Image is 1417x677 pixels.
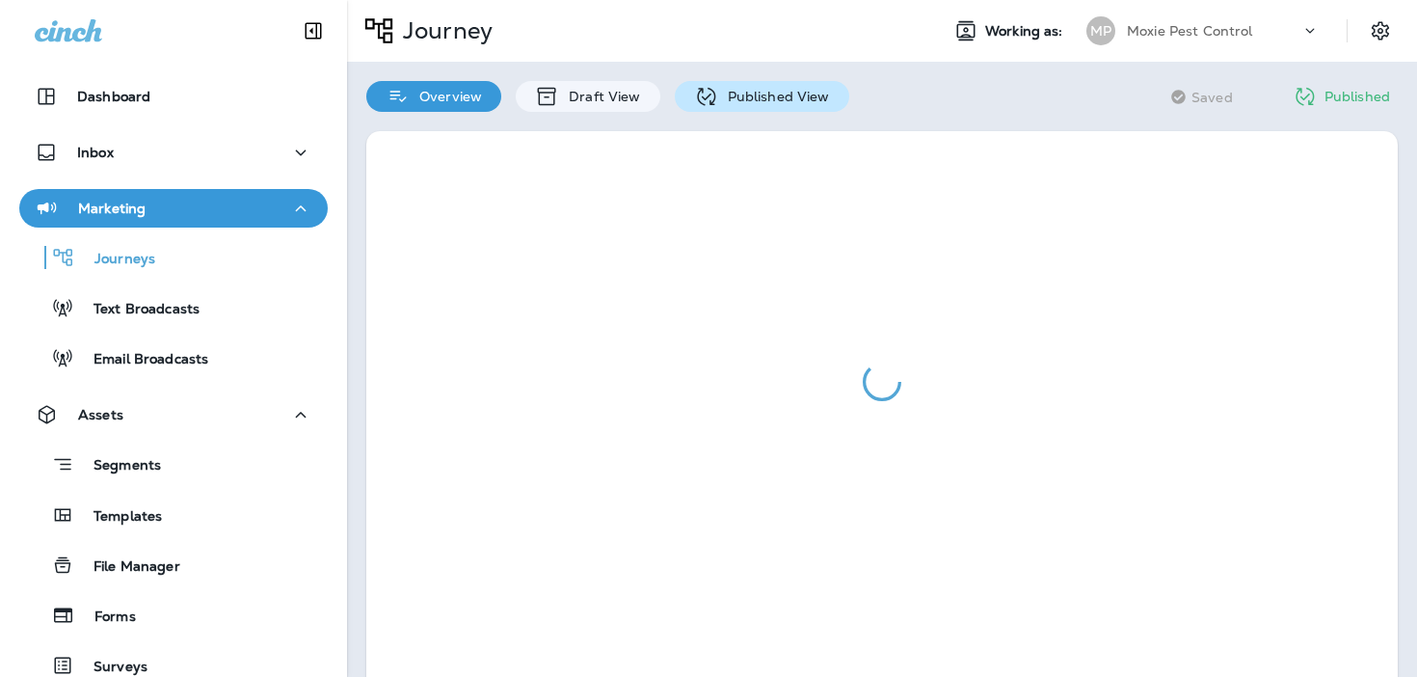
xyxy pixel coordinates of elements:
button: Forms [19,595,328,636]
button: Email Broadcasts [19,338,328,378]
p: Text Broadcasts [74,301,200,319]
p: Templates [74,508,162,527]
p: Published View [718,89,830,104]
p: Journeys [75,251,155,269]
button: File Manager [19,545,328,585]
button: Assets [19,395,328,434]
button: Collapse Sidebar [286,12,340,50]
p: Segments [74,457,161,476]
p: Journey [395,16,493,45]
p: File Manager [74,558,180,577]
p: Assets [78,407,123,422]
button: Journeys [19,237,328,278]
button: Segments [19,444,328,485]
p: Draft View [559,89,640,104]
p: Moxie Pest Control [1127,23,1253,39]
p: Marketing [78,201,146,216]
span: Saved [1191,90,1233,105]
p: Surveys [74,659,147,677]
button: Inbox [19,133,328,172]
button: Text Broadcasts [19,287,328,328]
p: Inbox [77,145,114,160]
button: Settings [1363,14,1398,48]
p: Dashboard [77,89,150,104]
button: Dashboard [19,77,328,116]
p: Email Broadcasts [74,351,208,369]
button: Templates [19,495,328,535]
div: MP [1086,16,1115,45]
p: Published [1324,89,1390,104]
p: Forms [75,609,136,627]
p: Overview [410,89,482,104]
button: Marketing [19,189,328,228]
span: Working as: [985,23,1067,40]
